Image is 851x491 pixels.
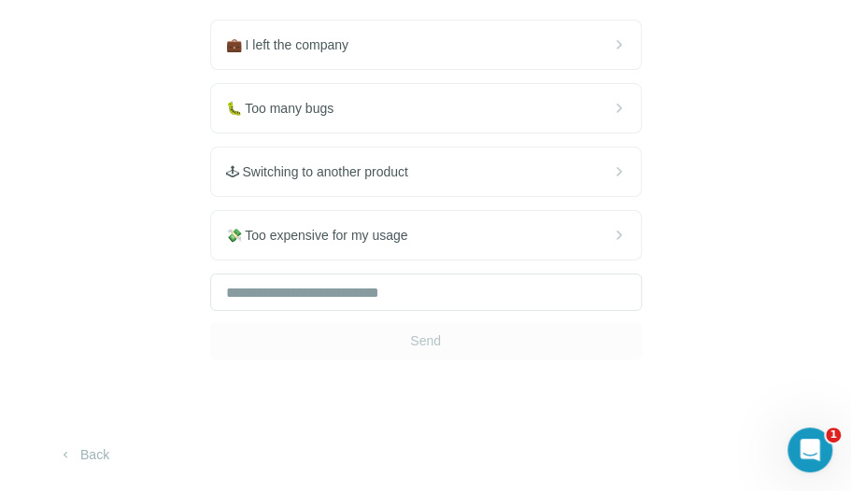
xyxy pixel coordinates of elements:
button: Back [45,438,122,471]
span: 🐛 Too many bugs [226,99,349,118]
span: 💸 Too expensive for my usage [226,226,423,245]
span: 1 [826,428,841,442]
span: 💼 I left the company [226,35,363,54]
iframe: Intercom live chat [787,428,832,472]
span: 🕹 Switching to another product [226,162,423,181]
